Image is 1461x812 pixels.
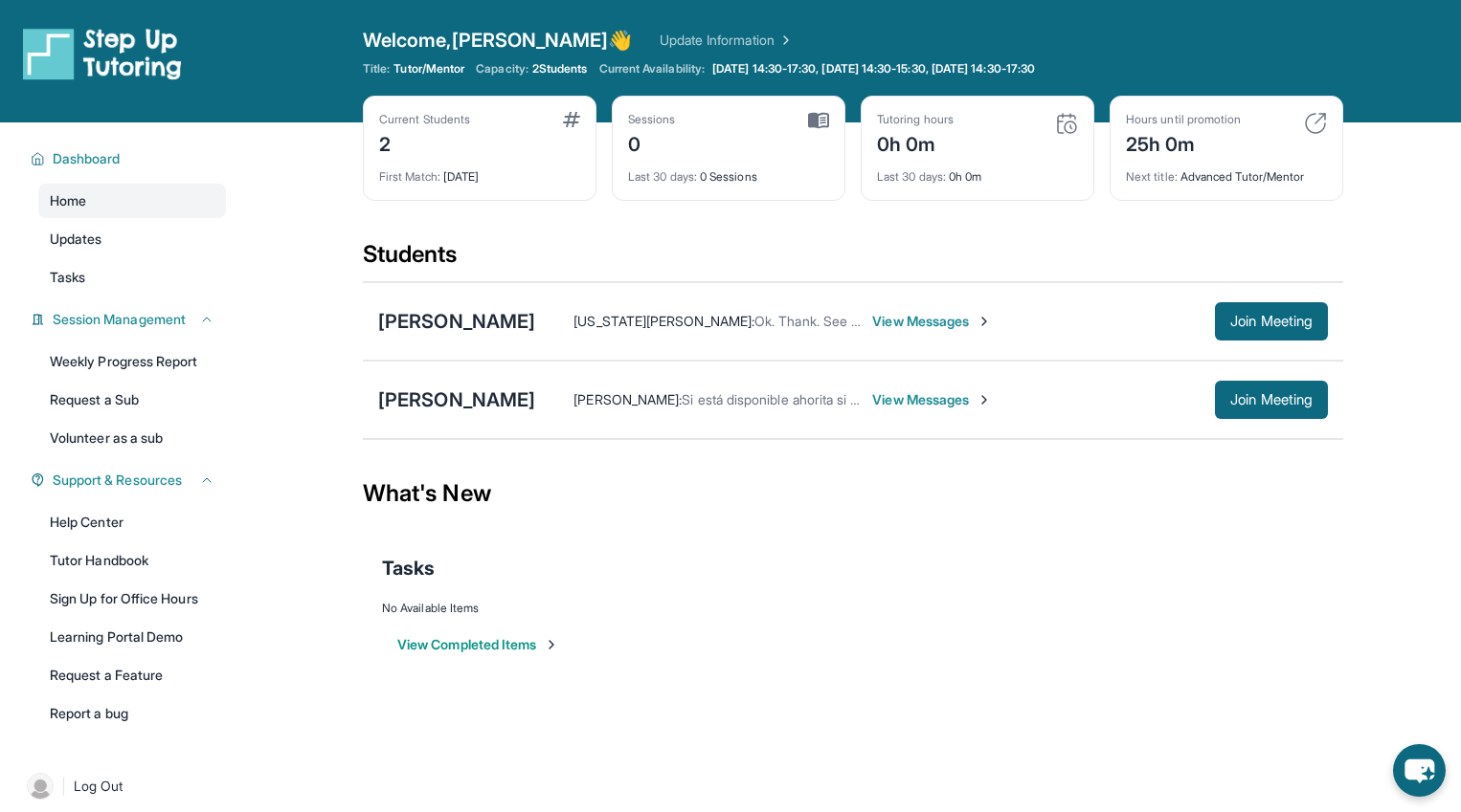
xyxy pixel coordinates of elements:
a: Update Information [660,31,794,50]
div: Current Students [379,112,470,127]
div: Sessions [628,112,676,127]
span: Join Meeting [1230,394,1313,406]
span: Si está disponible ahorita si gusta [682,391,883,407]
div: [PERSON_NAME] [378,308,535,335]
a: Request a Feature [38,658,226,692]
span: Last 30 days : [877,169,946,184]
span: Current Availability: [599,61,705,77]
img: card [1304,112,1327,135]
span: View Messages [872,312,992,331]
img: card [808,112,829,129]
a: Learning Portal Demo [38,620,226,654]
span: Session Management [53,310,186,329]
img: Chevron-Right [977,314,992,329]
span: Next title : [1126,169,1178,184]
a: Help Center [38,505,226,539]
a: Tutor Handbook [38,543,226,578]
button: View Completed Items [397,635,559,654]
div: No Available Items [382,601,1324,616]
span: Ok. Thank. See you [DATE]! [754,313,922,329]
button: Session Management [45,310,214,329]
a: Volunteer as a sub [38,421,226,455]
img: user-img [27,773,54,800]
div: Tutoring hours [877,112,954,127]
span: [PERSON_NAME] : [573,391,682,407]
div: Students [363,239,1343,281]
span: Welcome, [PERSON_NAME] 👋 [363,27,633,54]
div: Hours until promotion [1126,112,1241,127]
img: card [1055,112,1078,135]
a: Sign Up for Office Hours [38,582,226,616]
div: [DATE] [379,158,580,185]
span: Log Out [74,777,124,796]
a: Updates [38,222,226,256]
span: Last 30 days : [628,169,697,184]
span: Tasks [50,268,85,287]
span: Tutor/Mentor [393,61,464,77]
a: Tasks [38,260,226,295]
span: Dashboard [53,149,121,168]
div: 0h 0m [877,158,1078,185]
div: [PERSON_NAME] [378,386,535,413]
span: Home [50,191,86,210]
span: 2 Students [532,61,588,77]
a: Request a Sub [38,383,226,417]
span: Capacity: [476,61,528,77]
img: card [563,112,580,127]
button: chat-button [1393,744,1446,797]
span: [DATE] 14:30-17:30, [DATE] 14:30-15:30, [DATE] 14:30-17:30 [712,61,1035,77]
a: |Log Out [19,765,226,807]
div: 0 [628,127,676,158]
button: Support & Resources [45,471,214,490]
div: 2 [379,127,470,158]
span: Join Meeting [1230,316,1313,327]
a: Home [38,184,226,218]
span: View Messages [872,390,992,409]
button: Join Meeting [1215,302,1328,340]
div: What's New [363,451,1343,536]
div: 0 Sessions [628,158,829,185]
span: Tasks [382,555,435,582]
img: Chevron-Right [977,392,992,407]
img: Chevron Right [775,31,794,50]
span: Support & Resources [53,471,182,490]
span: First Match : [379,169,440,184]
div: 0h 0m [877,127,954,158]
img: logo [23,27,182,80]
a: [DATE] 14:30-17:30, [DATE] 14:30-15:30, [DATE] 14:30-17:30 [708,61,1039,77]
a: Report a bug [38,696,226,731]
span: Updates [50,230,102,249]
div: Advanced Tutor/Mentor [1126,158,1327,185]
button: Dashboard [45,149,214,168]
span: Title: [363,61,390,77]
button: Join Meeting [1215,381,1328,419]
span: [US_STATE][PERSON_NAME] : [573,313,754,329]
span: | [61,775,66,798]
a: Weekly Progress Report [38,344,226,379]
div: 25h 0m [1126,127,1241,158]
